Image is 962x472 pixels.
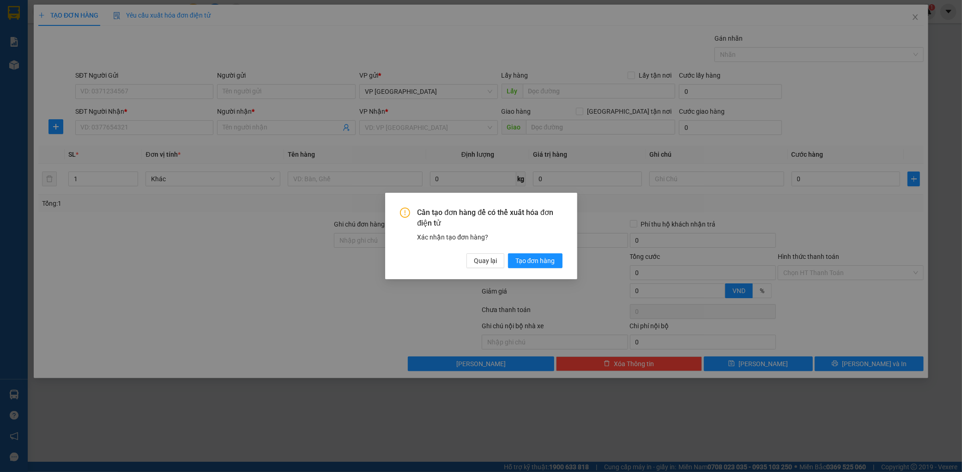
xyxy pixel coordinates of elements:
span: Quay lại [474,256,497,266]
button: Tạo đơn hàng [508,253,563,268]
span: Tạo đơn hàng [515,256,555,266]
span: Cần tạo đơn hàng để có thể xuất hóa đơn điện tử [417,208,563,228]
span: exclamation-circle [400,208,410,218]
button: Quay lại [466,253,504,268]
div: Xác nhận tạo đơn hàng? [417,232,563,242]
